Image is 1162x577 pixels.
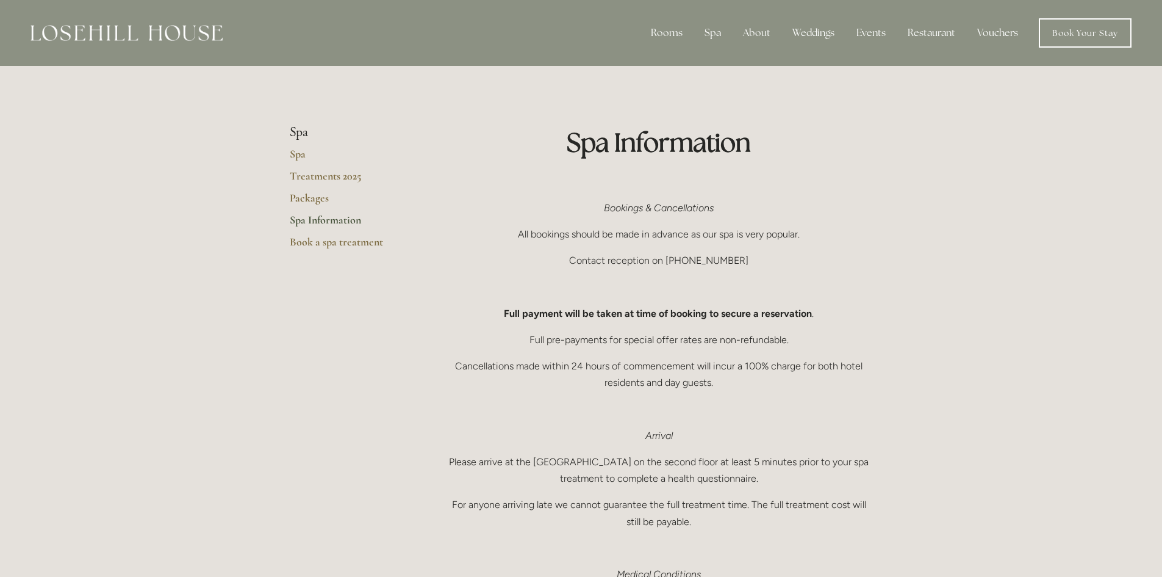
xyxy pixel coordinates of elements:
[445,226,873,242] p: All bookings should be made in advance as our spa is very popular.
[445,252,873,269] p: Contact reception on [PHONE_NUMBER]
[898,21,965,45] div: Restaurant
[1039,18,1132,48] a: Book Your Stay
[290,235,406,257] a: Book a spa treatment
[645,430,673,441] em: Arrival
[290,147,406,169] a: Spa
[641,21,692,45] div: Rooms
[567,126,751,159] strong: Spa Information
[847,21,895,45] div: Events
[504,308,812,319] strong: Full payment will be taken at time of booking to secure a reservation
[445,332,873,348] p: Full pre-payments for special offer rates are non-refundable.
[290,125,406,140] li: Spa
[783,21,844,45] div: Weddings
[290,191,406,213] a: Packages
[604,202,714,214] em: Bookings & Cancellations
[445,358,873,391] p: Cancellations made within 24 hours of commencement will incur a 100% charge for both hotel reside...
[290,169,406,191] a: Treatments 2025
[967,21,1028,45] a: Vouchers
[695,21,731,45] div: Spa
[445,454,873,487] p: Please arrive at the [GEOGRAPHIC_DATA] on the second floor at least 5 minutes prior to your spa t...
[30,25,223,41] img: Losehill House
[445,496,873,529] p: For anyone arriving late we cannot guarantee the full treatment time. The full treatment cost wil...
[733,21,780,45] div: About
[445,305,873,322] p: .
[290,213,406,235] a: Spa Information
